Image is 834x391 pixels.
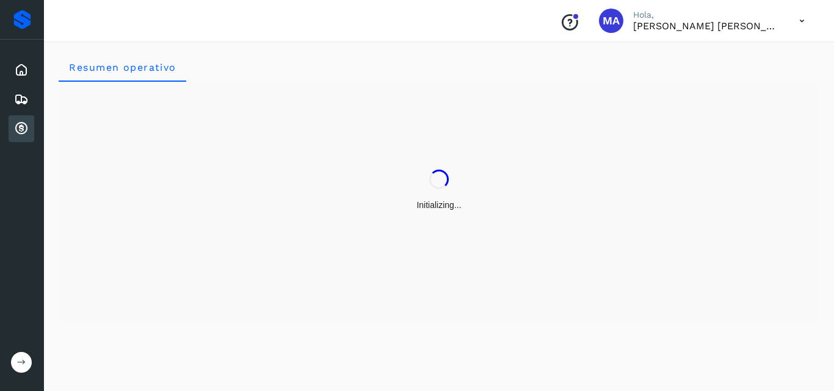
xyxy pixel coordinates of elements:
[9,115,34,142] div: Cuentas por cobrar
[9,86,34,113] div: Embarques
[68,62,176,73] span: Resumen operativo
[633,10,780,20] p: Hola,
[9,57,34,84] div: Inicio
[633,20,780,32] p: MIGUEL ANGEL LARIOS BRAVO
